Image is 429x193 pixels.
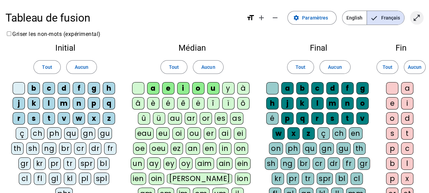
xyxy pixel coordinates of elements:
div: f [341,82,354,94]
div: s [28,112,40,125]
div: br [298,157,310,170]
div: er [204,127,216,140]
button: Tout [287,60,314,74]
mat-icon: add [257,14,266,22]
span: Tout [382,63,392,71]
div: en [349,127,362,140]
div: au [168,112,182,125]
div: j [13,97,25,110]
div: l [43,97,55,110]
div: q [103,97,115,110]
div: b [386,157,398,170]
div: ng [281,157,295,170]
div: ey [163,157,176,170]
button: Aucun [193,60,224,74]
div: n [73,97,85,110]
h2: Final [264,44,373,52]
mat-icon: remove [271,14,279,22]
div: spr [317,172,333,185]
button: Aucun [319,60,350,74]
div: spl [94,172,110,185]
div: a [147,82,159,94]
div: on [269,142,283,155]
div: v [356,112,369,125]
div: f [73,82,85,94]
div: o [356,97,369,110]
div: ï [222,97,234,110]
div: x [287,127,300,140]
div: i [177,82,189,94]
div: gr [18,157,31,170]
mat-icon: open_in_full [413,14,421,22]
div: p [386,142,398,155]
div: sh [265,157,278,170]
div: z [103,112,115,125]
div: ain [217,157,233,170]
div: t [401,127,413,140]
div: i [401,97,413,110]
div: à [237,82,249,94]
button: Diminuer la taille de la police [268,11,282,25]
div: gu [98,127,112,140]
mat-button-toggle-group: Language selection [342,11,404,25]
div: w [73,112,85,125]
div: gr [358,157,370,170]
h1: Tableau de fusion [5,7,241,29]
div: t [341,112,354,125]
div: l [311,97,324,110]
div: c [401,142,413,155]
h2: Médian [131,44,253,52]
div: oy [179,157,192,170]
div: gl [49,172,61,185]
div: é [266,112,278,125]
div: p [386,172,398,185]
div: ç [16,127,28,140]
div: j [281,97,294,110]
div: oe [133,142,147,155]
div: c [311,82,324,94]
div: ei [234,127,246,140]
div: ph [286,142,300,155]
button: Aucun [66,60,97,74]
div: tr [302,172,314,185]
span: Aucun [408,63,421,71]
div: un [131,157,144,170]
div: u [207,82,219,94]
div: m [58,97,70,110]
button: Aucun [404,60,426,74]
div: sh [26,142,39,155]
div: es [215,112,227,125]
span: Aucun [201,63,215,71]
div: d [401,112,413,125]
div: bl [335,172,348,185]
div: b [296,82,309,94]
div: e [386,97,398,110]
div: r [311,112,324,125]
div: v [58,112,70,125]
div: s [386,127,398,140]
div: dr [89,142,101,155]
div: û [138,112,150,125]
div: fl [34,172,46,185]
div: ein [235,157,251,170]
div: ch [332,127,346,140]
div: z [302,127,315,140]
div: o [192,82,204,94]
div: ch [31,127,44,140]
div: ou [187,127,201,140]
div: cr [74,142,86,155]
span: Aucun [75,63,88,71]
div: c [43,82,55,94]
div: as [230,112,243,125]
div: t [43,112,55,125]
div: fr [343,157,355,170]
button: Entrer en plein écran [410,11,424,25]
div: r [13,112,25,125]
div: oeu [149,142,168,155]
div: bl [97,157,110,170]
div: m [326,97,339,110]
div: oin [149,172,165,185]
h2: Initial [11,44,120,52]
div: é [162,97,174,110]
div: pr [48,157,61,170]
